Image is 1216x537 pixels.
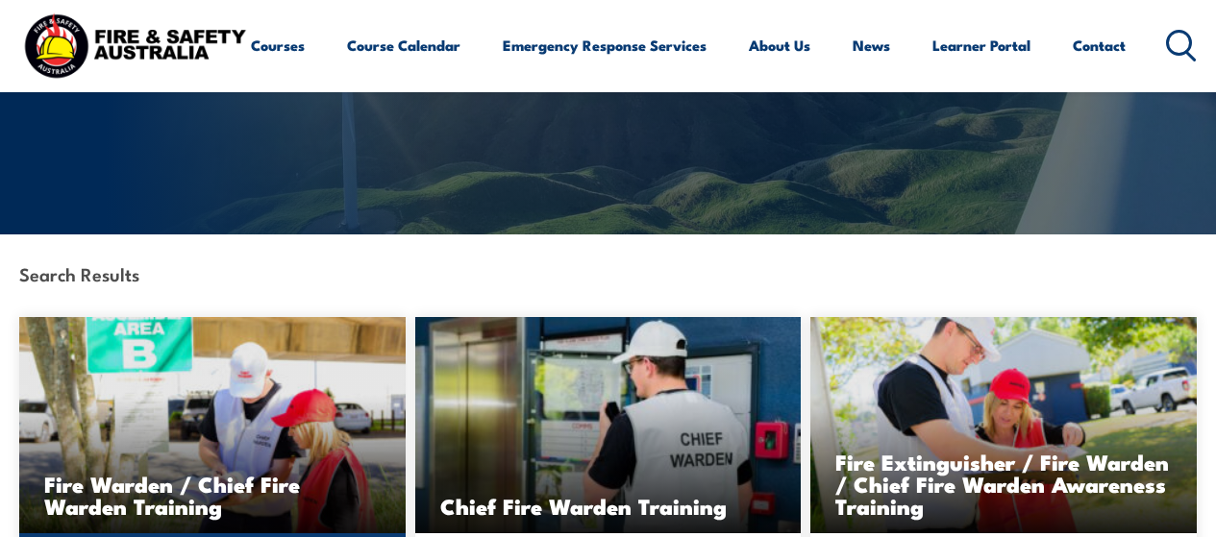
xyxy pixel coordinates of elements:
[932,22,1030,68] a: Learner Portal
[251,22,305,68] a: Courses
[19,317,406,533] img: Fire Warden and Chief Fire Warden Training
[835,451,1172,517] h3: Fire Extinguisher / Fire Warden / Chief Fire Warden Awareness Training
[810,317,1197,533] img: Fire Combo Awareness Day
[347,22,460,68] a: Course Calendar
[503,22,707,68] a: Emergency Response Services
[44,473,381,517] h3: Fire Warden / Chief Fire Warden Training
[19,260,139,286] strong: Search Results
[749,22,810,68] a: About Us
[415,317,802,533] img: Chief Fire Warden Training
[810,317,1197,533] a: Fire Extinguisher / Fire Warden / Chief Fire Warden Awareness Training
[19,317,406,533] a: Fire Warden / Chief Fire Warden Training
[853,22,890,68] a: News
[440,495,777,517] h3: Chief Fire Warden Training
[1073,22,1126,68] a: Contact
